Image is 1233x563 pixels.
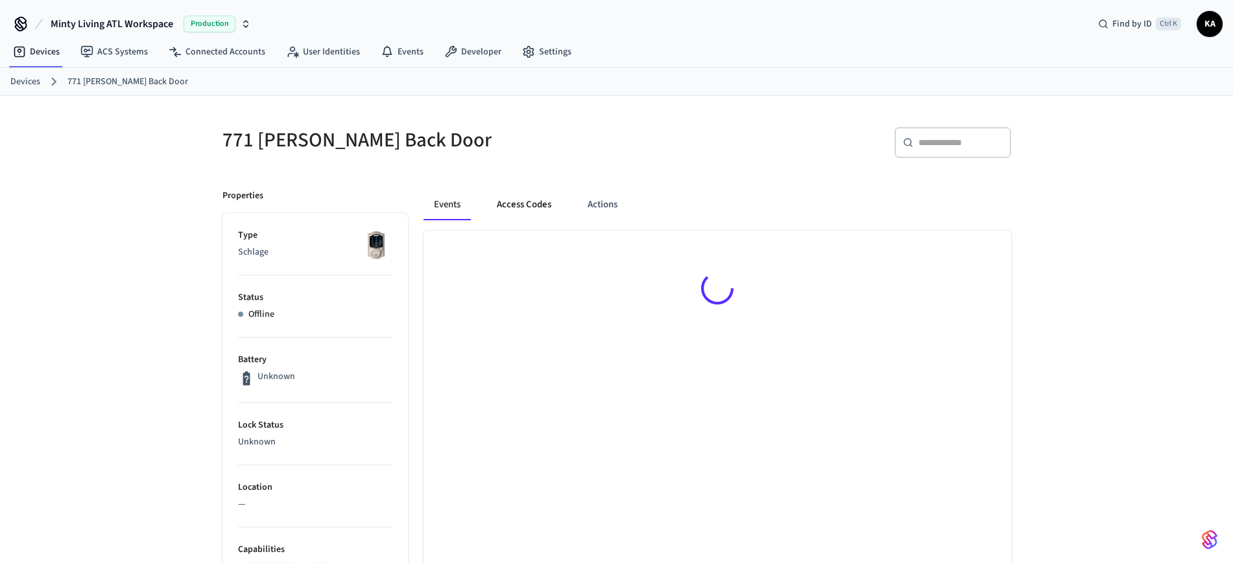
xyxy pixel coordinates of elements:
[70,40,158,63] a: ACS Systems
[248,308,274,321] p: Offline
[276,40,370,63] a: User Identities
[1088,12,1191,36] div: Find by IDCtrl K
[3,40,70,63] a: Devices
[370,40,434,63] a: Events
[10,75,40,89] a: Devices
[51,16,173,32] span: Minty Living ATL Workspace
[238,543,392,557] p: Capabilities
[1198,12,1221,36] span: KA
[257,370,295,384] p: Unknown
[577,189,628,220] button: Actions
[1156,17,1181,30] span: Ctrl K
[238,481,392,494] p: Location
[238,353,392,367] p: Battery
[1197,11,1223,37] button: KA
[1112,17,1152,30] span: Find by ID
[434,40,512,63] a: Developer
[67,75,188,89] a: 771 [PERSON_NAME] Back Door
[512,40,582,63] a: Settings
[238,246,392,259] p: Schlage
[238,291,392,304] p: Status
[424,189,471,220] button: Events
[238,419,392,432] p: Lock Status
[184,16,235,32] span: Production
[222,189,263,203] p: Properties
[1202,529,1217,550] img: SeamLogoGradient.69752ec5.svg
[238,229,392,242] p: Type
[238,435,392,449] p: Unknown
[424,189,1011,220] div: ant example
[360,229,392,261] img: Schlage Sense Smart Deadbolt with Camelot Trim, Front
[158,40,276,63] a: Connected Accounts
[222,127,609,154] h5: 771 [PERSON_NAME] Back Door
[486,189,562,220] button: Access Codes
[238,498,392,511] p: —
